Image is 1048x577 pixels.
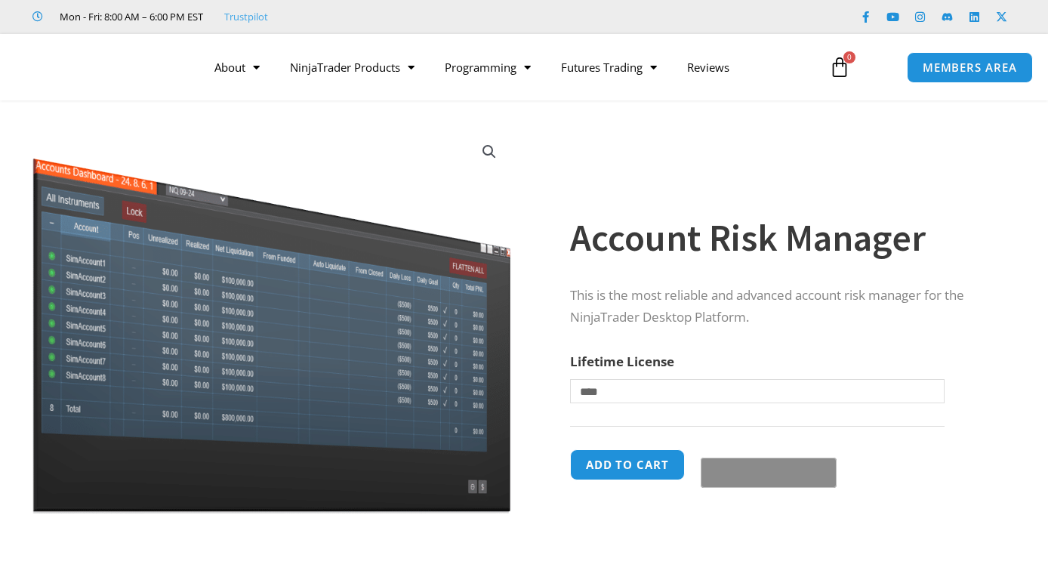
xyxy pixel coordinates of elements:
span: Mon - Fri: 8:00 AM – 6:00 PM EST [56,8,203,26]
a: Futures Trading [546,50,672,85]
p: This is the most reliable and advanced account risk manager for the NinjaTrader Desktop Platform. [570,285,1010,329]
label: Lifetime License [570,353,674,370]
nav: Menu [199,50,818,85]
iframe: Secure payment input frame [698,447,834,449]
a: View full-screen image gallery [476,138,503,165]
button: Buy with GPay [701,458,837,488]
a: Clear options [570,411,593,421]
a: MEMBERS AREA [907,52,1033,83]
a: Programming [430,50,546,85]
span: MEMBERS AREA [923,62,1017,73]
span: 0 [843,51,855,63]
a: Trustpilot [224,8,268,26]
a: 0 [806,45,873,89]
h1: Account Risk Manager [570,211,1010,264]
a: About [199,50,275,85]
img: LogoAI | Affordable Indicators – NinjaTrader [23,40,185,94]
a: Reviews [672,50,744,85]
button: Add to cart [570,449,685,480]
a: NinjaTrader Products [275,50,430,85]
img: Screenshot 2024-08-26 15462845454 [29,127,514,514]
